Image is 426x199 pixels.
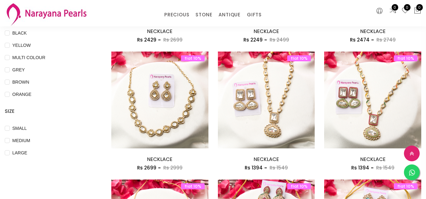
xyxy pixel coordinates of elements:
[195,10,212,19] a: STONE
[254,28,279,35] a: NECKLACE
[376,164,394,171] span: Rs 1549
[392,4,398,11] span: 0
[10,30,29,36] span: BLACK
[394,55,417,61] span: flat 10%
[287,183,311,189] span: flat 10%
[164,10,189,19] a: PRECIOUS
[270,36,289,43] span: Rs 2499
[163,36,183,43] span: Rs 2699
[10,137,33,144] span: MEDIUM
[10,125,29,132] span: SMALL
[360,28,386,35] a: NECKLACE
[5,108,92,115] h4: SIZE
[10,149,30,156] span: LARGE
[181,55,205,61] span: flat 10%
[10,66,27,73] span: GREY
[10,54,48,61] span: MULTI COLOUR
[181,183,205,189] span: flat 10%
[10,42,33,49] span: YELLOW
[416,4,423,11] span: 0
[137,36,156,43] span: Rs 2429
[10,91,34,98] span: ORANGE
[394,183,417,189] span: flat 10%
[350,36,370,43] span: Rs 2474
[137,164,156,171] span: Rs 2699
[10,79,32,86] span: BROWN
[287,55,311,61] span: flat 10%
[147,28,172,35] a: NECKLACE
[401,7,409,15] a: 0
[270,164,288,171] span: Rs 1549
[404,4,411,11] span: 0
[163,164,183,171] span: Rs 2999
[351,164,369,171] span: Rs 1394
[376,36,396,43] span: Rs 2749
[247,10,262,19] a: GIFTS
[414,7,421,15] button: 0
[254,156,279,163] a: NECKLACE
[147,156,172,163] a: NECKLACE
[243,36,263,43] span: Rs 2249
[360,156,386,163] a: NECKLACE
[389,7,397,15] a: 0
[219,10,241,19] a: ANTIQUE
[245,164,263,171] span: Rs 1394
